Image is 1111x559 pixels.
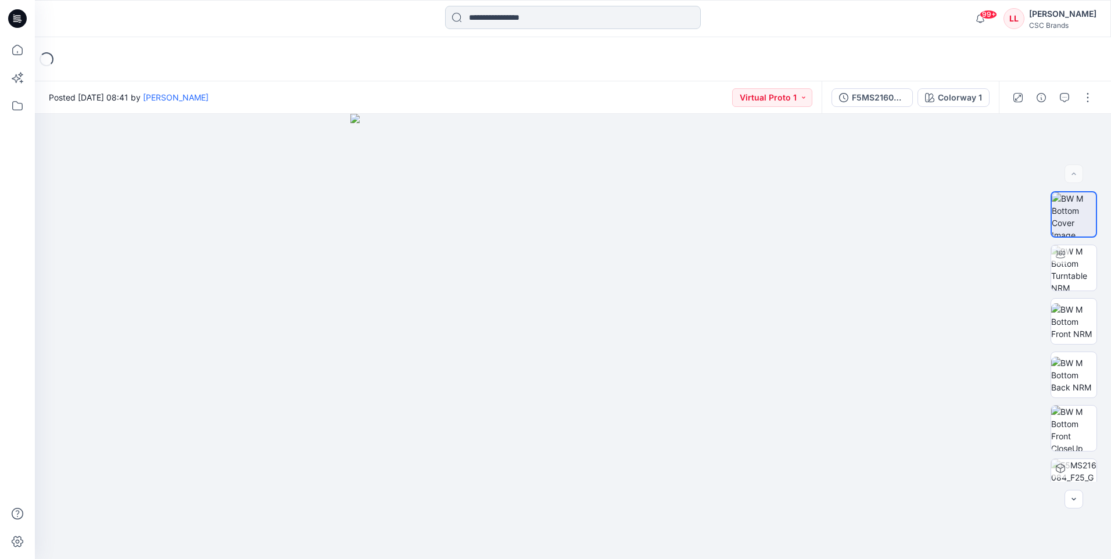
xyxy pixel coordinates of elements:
[1051,459,1096,504] img: F5MS216084_F25_GLPERF_VP1 Colorway 1
[49,91,209,103] span: Posted [DATE] 08:41 by
[1051,245,1096,291] img: BW M Bottom Turntable NRM
[852,91,905,104] div: F5MS216084_F25_GLPERF_VP1
[1051,357,1096,393] img: BW M Bottom Back NRM
[1004,8,1024,29] div: LL
[938,91,982,104] div: Colorway 1
[832,88,913,107] button: F5MS216084_F25_GLPERF_VP1
[350,114,795,559] img: eyJhbGciOiJIUzI1NiIsImtpZCI6IjAiLCJzbHQiOiJzZXMiLCJ0eXAiOiJKV1QifQ.eyJkYXRhIjp7InR5cGUiOiJzdG9yYW...
[1029,7,1096,21] div: [PERSON_NAME]
[1051,406,1096,451] img: BW M Bottom Front CloseUp NRM
[1052,192,1096,236] img: BW M Bottom Cover Image NRM
[980,10,997,19] span: 99+
[1032,88,1051,107] button: Details
[1051,303,1096,340] img: BW M Bottom Front NRM
[1029,21,1096,30] div: CSC Brands
[143,92,209,102] a: [PERSON_NAME]
[918,88,990,107] button: Colorway 1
